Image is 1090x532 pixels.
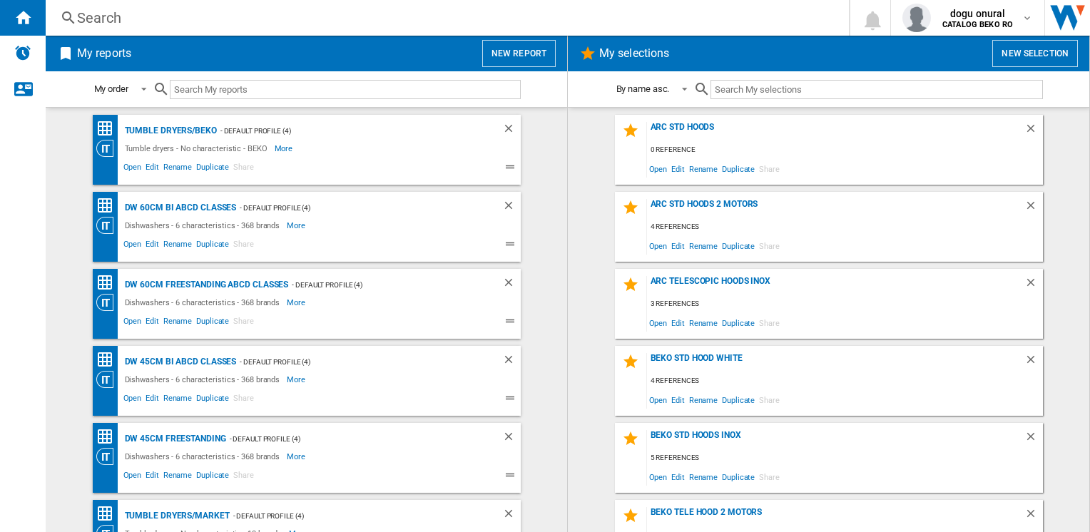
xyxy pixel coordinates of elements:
span: Rename [687,236,720,255]
span: More [287,448,307,465]
span: Open [121,237,144,255]
span: Share [757,467,782,486]
span: Duplicate [194,314,231,332]
div: 4 references [647,372,1043,390]
span: More [287,217,307,234]
span: Share [757,159,782,178]
span: More [287,371,307,388]
span: Share [757,313,782,332]
input: Search My reports [170,80,521,99]
div: Price Matrix [96,274,121,292]
b: CATALOG BEKO RO [942,20,1013,29]
div: DW 45cm Freestanding [121,430,226,448]
span: Rename [161,237,194,255]
span: Duplicate [720,236,757,255]
span: Open [647,390,670,409]
div: 0 reference [647,141,1043,159]
button: New report [482,40,556,67]
span: Edit [669,313,687,332]
span: Duplicate [194,160,231,178]
div: - Default profile (4) [217,122,474,140]
div: Beko std hood white [647,353,1024,372]
div: Delete [1024,430,1043,449]
span: Open [121,160,144,178]
div: DW 60cm Freestanding ABCD classes [121,276,289,294]
span: Rename [687,467,720,486]
div: Delete [1024,353,1043,372]
span: Rename [687,159,720,178]
span: Edit [143,469,161,486]
div: Delete [502,507,521,525]
span: Open [121,314,144,332]
div: My order [94,83,128,94]
span: Rename [161,160,194,178]
div: - Default profile (4) [226,430,474,448]
div: - Default profile (4) [236,353,473,371]
div: Dishwashers - 6 characteristics - 368 brands [121,448,287,465]
span: Open [647,159,670,178]
span: Open [121,469,144,486]
span: Rename [161,314,194,332]
div: Tumble dryers/BEKO [121,122,217,140]
div: - Default profile (4) [288,276,473,294]
span: Share [757,390,782,409]
div: Arc std hoods 2 motors [647,199,1024,218]
div: DW 60cm BI ABCD classes [121,199,237,217]
div: Delete [502,122,521,140]
span: Edit [143,160,161,178]
span: Share [231,392,256,409]
span: Duplicate [720,467,757,486]
span: Duplicate [194,392,231,409]
div: Delete [502,199,521,217]
span: Share [231,469,256,486]
div: Price Matrix [96,428,121,446]
div: Price Matrix [96,120,121,138]
span: Rename [161,469,194,486]
div: Delete [1024,199,1043,218]
div: Category View [96,371,121,388]
div: Dishwashers - 6 characteristics - 368 brands [121,217,287,234]
span: dogu onural [942,6,1013,21]
div: Delete [502,276,521,294]
span: Share [231,314,256,332]
span: Duplicate [194,237,231,255]
span: Open [647,236,670,255]
span: More [275,140,295,157]
div: Category View [96,294,121,311]
div: Category View [96,140,121,157]
span: Duplicate [720,313,757,332]
span: Share [231,160,256,178]
span: Share [757,236,782,255]
div: Price Matrix [96,197,121,215]
span: Duplicate [720,159,757,178]
div: arc telescopic hoods inox [647,276,1024,295]
span: Edit [669,236,687,255]
span: Edit [143,314,161,332]
div: Tumble dryers - No characteristic - BEKO [121,140,275,157]
input: Search My selections [710,80,1042,99]
span: Open [647,467,670,486]
span: Open [647,313,670,332]
span: Open [121,392,144,409]
div: Delete [502,353,521,371]
h2: My reports [74,40,134,67]
div: Delete [502,430,521,448]
div: By name asc. [616,83,670,94]
span: Share [231,237,256,255]
span: Edit [669,467,687,486]
div: - Default profile (4) [230,507,474,525]
div: Price Matrix [96,351,121,369]
div: Arc std hoods [647,122,1024,141]
div: Delete [1024,276,1043,295]
img: profile.jpg [902,4,931,32]
img: alerts-logo.svg [14,44,31,61]
span: Rename [687,390,720,409]
span: Edit [669,159,687,178]
div: 4 references [647,218,1043,236]
div: beko std hoods inox [647,430,1024,449]
div: Search [77,8,812,28]
div: 5 references [647,449,1043,467]
div: Delete [1024,122,1043,141]
div: - Default profile (4) [236,199,473,217]
div: Price Matrix [96,505,121,523]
